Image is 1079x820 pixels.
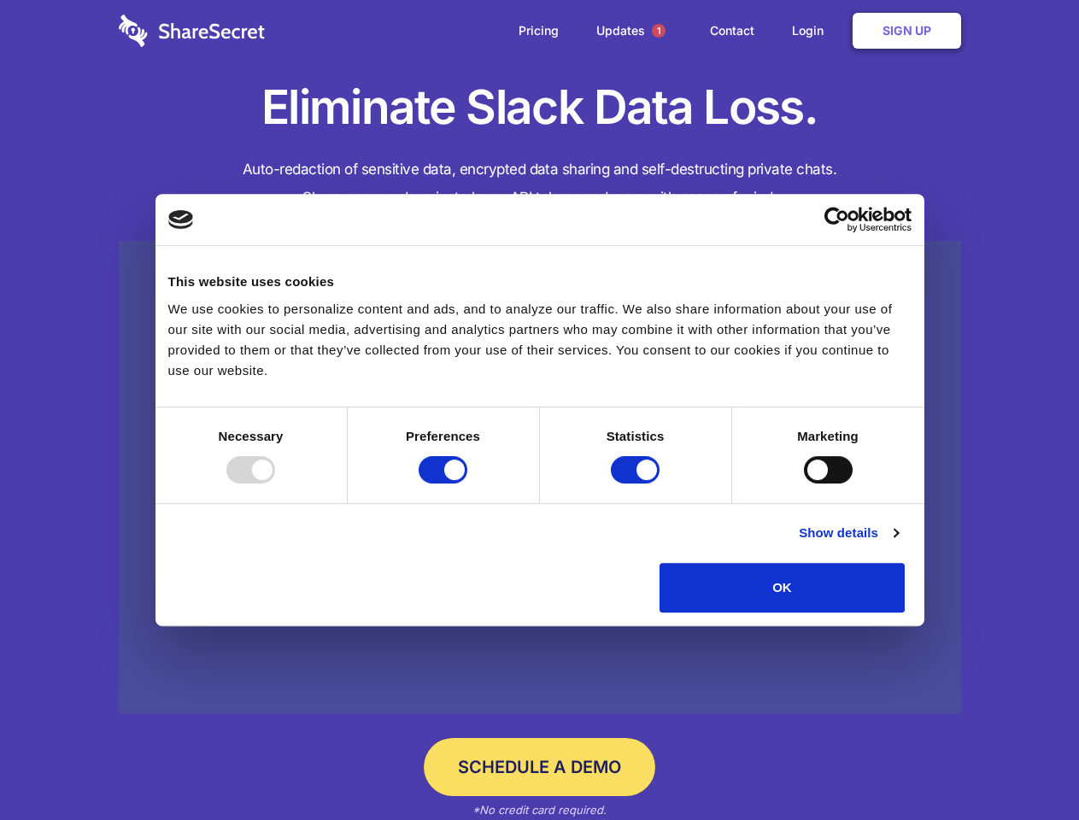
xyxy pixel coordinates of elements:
strong: Necessary [219,429,284,443]
a: Wistia video thumbnail [119,241,961,715]
em: *No credit card required. [472,803,607,817]
h4: Auto-redaction of sensitive data, encrypted data sharing and self-destructing private chats. Shar... [119,155,961,212]
strong: Statistics [607,429,665,443]
img: logo-wordmark-white-trans-d4663122ce5f474addd5e946df7df03e33cb6a1c49d2221995e7729f52c070b2.svg [119,15,265,47]
a: Login [775,4,849,57]
a: Usercentrics Cookiebot - opens in a new window [762,207,912,232]
button: OK [660,563,905,612]
strong: Marketing [797,429,859,443]
strong: Preferences [406,429,480,443]
h1: Eliminate Slack Data Loss. [119,77,961,138]
a: Sign Up [853,13,961,49]
a: Schedule a Demo [424,738,655,796]
span: 1 [652,24,666,38]
img: logo [168,210,194,229]
a: Show details [799,523,898,543]
div: This website uses cookies [168,272,912,292]
a: Pricing [501,4,576,57]
div: We use cookies to personalize content and ads, and to analyze our traffic. We also share informat... [168,299,912,381]
a: Contact [693,4,771,57]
